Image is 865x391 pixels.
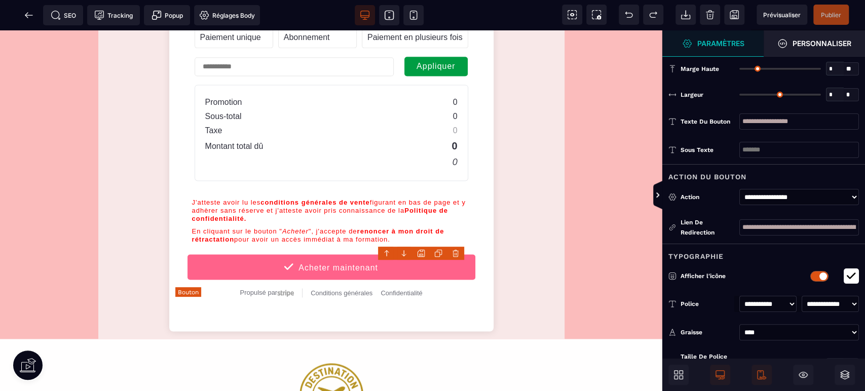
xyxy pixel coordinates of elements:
[284,3,330,12] text: Abonnement
[662,164,865,183] div: Action du bouton
[793,365,813,385] span: Masquer le bloc
[452,127,457,137] text: 0
[662,244,865,262] div: Typographie
[681,65,719,73] span: Marge haute
[453,82,458,91] text: 0
[152,10,183,20] span: Popup
[404,26,468,46] button: Appliquer
[311,259,372,266] a: Conditions générales
[681,327,734,337] div: Graisse
[763,11,801,19] span: Prévisualiser
[562,5,582,25] span: Voir les composants
[681,91,703,99] span: Largeur
[643,5,663,25] span: Rétablir
[751,365,772,385] span: Afficher le mobile
[87,5,140,25] span: Code de suivi
[51,10,76,20] span: SEO
[681,299,734,309] div: Police
[662,30,764,57] span: Ouvrir le gestionnaire de styles
[710,365,730,385] span: Afficher le desktop
[697,40,744,47] strong: Paramètres
[205,82,242,91] text: Sous-total
[453,96,458,105] text: 0
[379,5,399,25] span: Voir tablette
[700,5,720,25] span: Nettoyage
[205,96,222,105] text: Taxe
[367,3,463,12] text: Paiement en plusieurs fois
[662,180,672,211] span: Afficher les vues
[668,271,795,281] p: Afficher l'icône
[43,5,83,25] span: Métadata SEO
[821,11,841,19] span: Publier
[240,258,277,266] span: Propulsé par
[453,67,458,76] text: 0
[681,353,734,377] span: Taille de police du texte principal
[681,116,734,127] div: Texte du bouton
[619,5,639,25] span: Défaire
[764,30,865,57] span: Ouvrir le gestionnaire de styles
[813,5,849,25] span: Enregistrer le contenu
[403,5,424,25] span: Voir mobile
[144,5,190,25] span: Créer une alerte modale
[187,223,476,250] button: Acheter maintenant
[355,5,375,25] span: Voir bureau
[240,258,294,267] a: Propulsé par
[205,67,242,76] text: Promotion
[681,192,734,202] div: Action
[205,111,264,121] text: Montant total dû
[668,217,734,238] div: Lien de redirection
[381,259,422,266] a: Confidentialité
[94,10,133,20] span: Tracking
[757,5,807,25] span: Aperçu
[668,365,689,385] span: Ouvrir les blocs
[200,3,261,12] text: Paiement unique
[19,5,39,25] span: Retour
[194,5,260,25] span: Favicon
[681,145,734,155] div: Sous texte
[586,5,607,25] span: Capture d'écran
[793,40,851,47] strong: Personnaliser
[452,110,457,122] text: 0
[675,5,696,25] span: Importer
[724,5,744,25] span: Enregistrer
[835,365,855,385] span: Ouvrir les calques
[199,10,255,20] span: Réglages Body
